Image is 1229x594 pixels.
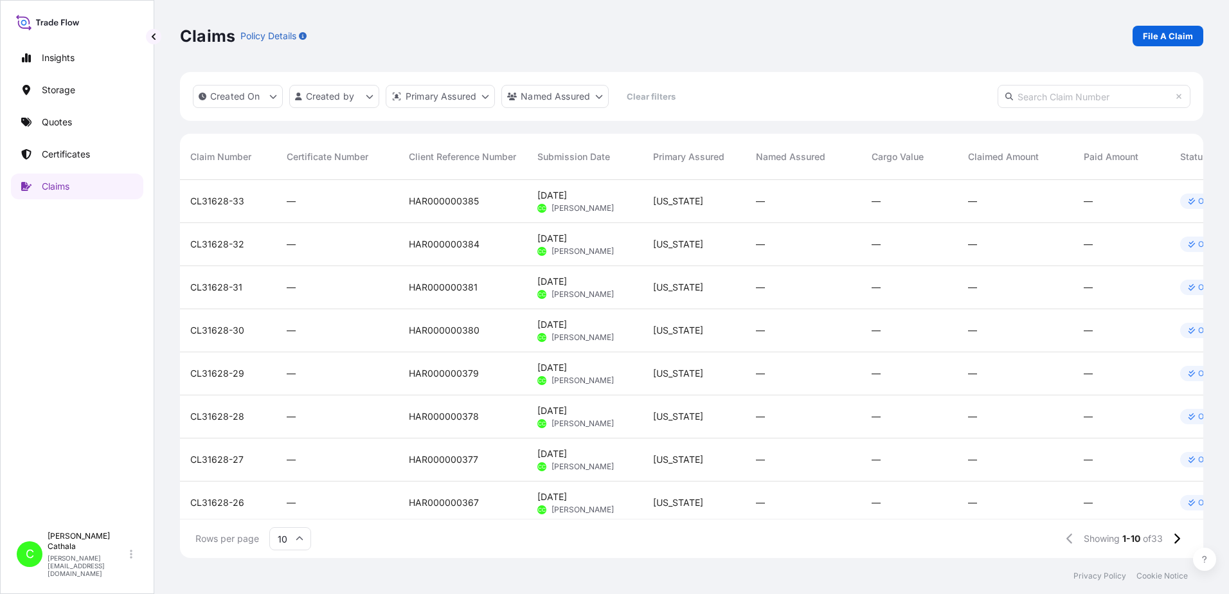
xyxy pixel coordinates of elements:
[968,238,977,251] span: —
[537,232,567,245] span: [DATE]
[1198,196,1218,206] p: Open
[190,195,244,208] span: CL31628-33
[653,496,703,509] span: [US_STATE]
[409,410,479,423] span: HAR000000378
[653,367,703,380] span: [US_STATE]
[756,496,765,509] span: —
[1136,571,1188,581] a: Cookie Notice
[1198,282,1218,292] p: Open
[968,150,1039,163] span: Claimed Amount
[287,281,296,294] span: —
[193,85,283,108] button: createdOn Filter options
[552,505,614,515] span: [PERSON_NAME]
[872,150,924,163] span: Cargo Value
[538,503,546,516] span: CC
[552,289,614,300] span: [PERSON_NAME]
[190,150,251,163] span: Claim Number
[1198,411,1218,422] p: Open
[42,116,72,129] p: Quotes
[287,367,296,380] span: —
[42,84,75,96] p: Storage
[386,85,495,108] button: distributor Filter options
[537,318,567,331] span: [DATE]
[537,491,567,503] span: [DATE]
[872,324,881,337] span: —
[287,195,296,208] span: —
[1198,325,1218,336] p: Open
[1073,571,1126,581] a: Privacy Policy
[538,460,546,473] span: CC
[653,195,703,208] span: [US_STATE]
[872,410,881,423] span: —
[968,453,977,466] span: —
[1084,410,1093,423] span: —
[872,281,881,294] span: —
[409,324,480,337] span: HAR000000380
[1084,281,1093,294] span: —
[1084,496,1093,509] span: —
[48,531,127,552] p: [PERSON_NAME] Cathala
[653,281,703,294] span: [US_STATE]
[240,30,296,42] p: Policy Details
[190,281,242,294] span: CL31628-31
[409,195,479,208] span: HAR000000385
[968,496,977,509] span: —
[537,150,610,163] span: Submission Date
[190,324,244,337] span: CL31628-30
[1143,30,1193,42] p: File A Claim
[552,462,614,472] span: [PERSON_NAME]
[1180,150,1208,163] span: Status
[409,453,478,466] span: HAR000000377
[872,238,881,251] span: —
[521,90,590,103] p: Named Assured
[627,90,676,103] p: Clear filters
[756,281,765,294] span: —
[872,453,881,466] span: —
[210,90,260,103] p: Created On
[756,150,825,163] span: Named Assured
[48,554,127,577] p: [PERSON_NAME][EMAIL_ADDRESS][DOMAIN_NAME]
[756,453,765,466] span: —
[552,375,614,386] span: [PERSON_NAME]
[180,26,235,46] p: Claims
[537,404,567,417] span: [DATE]
[406,90,476,103] p: Primary Assured
[190,367,244,380] span: CL31628-29
[552,419,614,429] span: [PERSON_NAME]
[552,332,614,343] span: [PERSON_NAME]
[11,174,143,199] a: Claims
[538,245,546,258] span: CC
[756,324,765,337] span: —
[1084,195,1093,208] span: —
[289,85,379,108] button: createdBy Filter options
[287,410,296,423] span: —
[968,195,977,208] span: —
[409,238,480,251] span: HAR000000384
[26,548,34,561] span: C
[998,85,1190,108] input: Search Claim Number
[409,496,479,509] span: HAR000000367
[538,374,546,387] span: CC
[11,141,143,167] a: Certificates
[1122,532,1140,545] span: 1-10
[1133,26,1203,46] a: File A Claim
[409,281,478,294] span: HAR000000381
[287,238,296,251] span: —
[538,288,546,301] span: CC
[11,45,143,71] a: Insights
[42,148,90,161] p: Certificates
[538,331,546,344] span: CC
[11,109,143,135] a: Quotes
[287,496,296,509] span: —
[537,361,567,374] span: [DATE]
[190,453,244,466] span: CL31628-27
[756,367,765,380] span: —
[287,453,296,466] span: —
[653,410,703,423] span: [US_STATE]
[1084,238,1093,251] span: —
[756,195,765,208] span: —
[756,410,765,423] span: —
[1198,498,1218,508] p: Open
[653,324,703,337] span: [US_STATE]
